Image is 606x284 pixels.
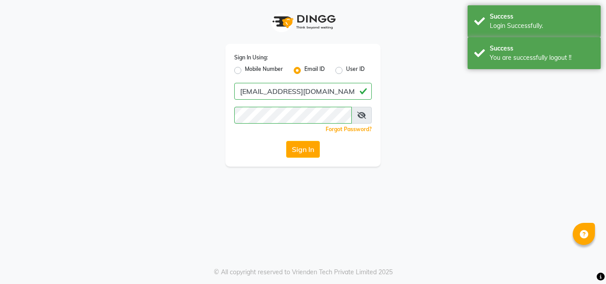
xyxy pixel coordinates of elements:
img: logo1.svg [268,9,338,35]
iframe: chat widget [569,249,597,275]
input: Username [234,107,352,124]
div: Success [490,44,594,53]
label: Email ID [304,65,325,76]
div: Success [490,12,594,21]
label: Sign In Using: [234,54,268,62]
label: User ID [346,65,365,76]
div: You are successfully logout !! [490,53,594,62]
a: Forgot Password? [326,126,372,132]
input: Username [234,83,372,100]
label: Mobile Number [245,65,283,76]
div: Login Successfully. [490,21,594,31]
button: Sign In [286,141,320,158]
